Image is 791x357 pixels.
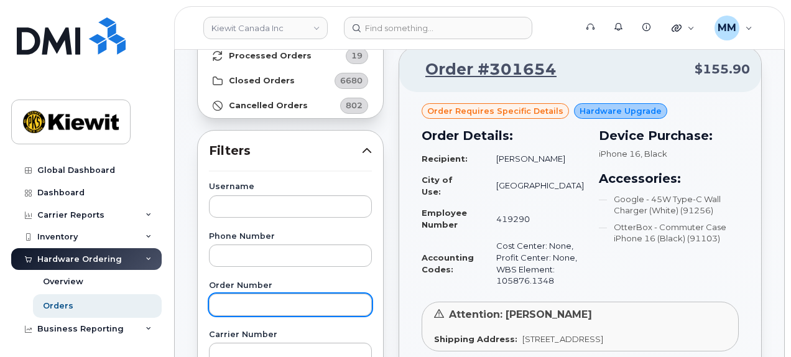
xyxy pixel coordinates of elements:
[198,93,383,118] a: Cancelled Orders802
[599,126,739,145] h3: Device Purchase:
[203,17,328,39] a: Kiewit Canada Inc
[599,169,739,188] h3: Accessories:
[344,17,532,39] input: Find something...
[522,334,603,344] span: [STREET_ADDRESS]
[198,44,383,68] a: Processed Orders19
[209,183,372,191] label: Username
[229,51,312,61] strong: Processed Orders
[485,169,584,202] td: [GEOGRAPHIC_DATA]
[209,142,362,160] span: Filters
[422,208,467,229] strong: Employee Number
[434,334,517,344] strong: Shipping Address:
[422,253,474,274] strong: Accounting Codes:
[209,233,372,241] label: Phone Number
[485,148,584,170] td: [PERSON_NAME]
[718,21,736,35] span: MM
[449,308,592,320] span: Attention: [PERSON_NAME]
[641,149,667,159] span: , Black
[410,58,557,81] a: Order #301654
[427,105,563,117] span: Order requires Specific details
[340,75,363,86] span: 6680
[485,235,584,291] td: Cost Center: None, Profit Center: None, WBS Element: 105876.1348
[422,126,584,145] h3: Order Details:
[209,331,372,339] label: Carrier Number
[229,101,308,111] strong: Cancelled Orders
[599,193,739,216] li: Google - 45W Type-C Wall Charger (White) (91256)
[599,149,641,159] span: iPhone 16
[737,303,782,348] iframe: Messenger Launcher
[198,68,383,93] a: Closed Orders6680
[346,100,363,111] span: 802
[580,105,662,117] span: Hardware Upgrade
[422,175,453,197] strong: City of Use:
[599,221,739,244] li: OtterBox - Commuter Case iPhone 16 (Black) (91103)
[663,16,703,40] div: Quicklinks
[422,154,468,164] strong: Recipient:
[351,50,363,62] span: 19
[209,282,372,290] label: Order Number
[706,16,761,40] div: Michael Manahan
[229,76,295,86] strong: Closed Orders
[695,60,750,78] span: $155.90
[485,202,584,235] td: 419290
